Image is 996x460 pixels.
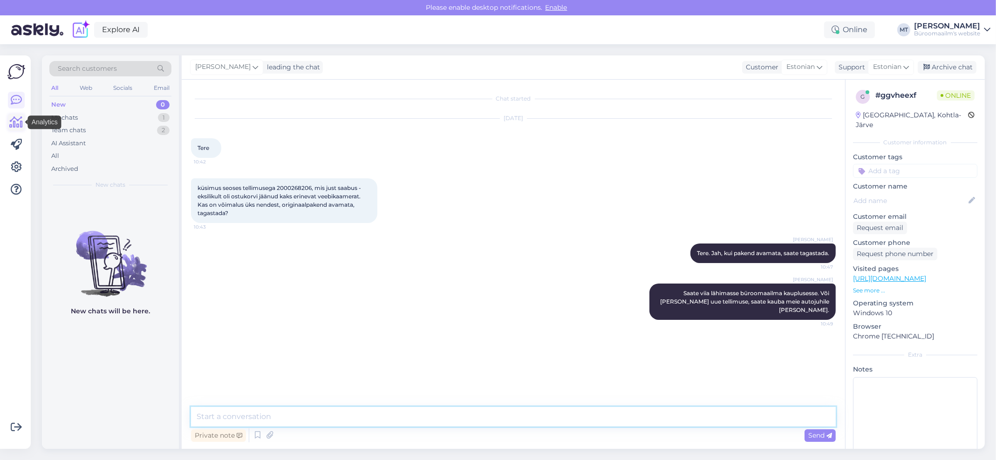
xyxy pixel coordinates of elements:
div: [DATE] [191,114,836,122]
div: Extra [853,351,977,359]
a: [PERSON_NAME]Büroomaailm's website [914,22,990,37]
p: Operating system [853,298,977,308]
div: [GEOGRAPHIC_DATA], Kohtla-Järve [856,110,968,130]
span: [PERSON_NAME] [793,236,833,243]
div: Analytics [28,115,61,129]
p: Visited pages [853,264,977,274]
a: [URL][DOMAIN_NAME] [853,274,926,283]
div: Customer [742,62,778,72]
span: 10:42 [194,158,229,165]
p: Chrome [TECHNICAL_ID] [853,331,977,341]
span: Enable [543,3,570,12]
span: Send [808,431,832,440]
p: New chats will be here. [71,306,150,316]
img: No chats [42,214,179,298]
div: Request phone number [853,248,937,260]
span: 10:47 [798,264,833,271]
span: Saate viia lähimasse büroomaailma kauplusesse. Või [PERSON_NAME] uue tellimuse, saate kauba meie ... [660,290,831,313]
p: Browser [853,322,977,331]
span: Search customers [58,64,117,74]
div: Support [835,62,865,72]
div: Büroomaailm's website [914,30,980,37]
span: 10:43 [194,223,229,230]
div: 2 [157,126,170,135]
span: Estonian [786,62,815,72]
div: Online [824,21,875,38]
span: Estonian [873,62,901,72]
input: Add name [853,196,967,206]
img: explore-ai [71,20,90,40]
div: All [49,82,60,94]
div: Web [78,82,94,94]
div: Email [152,82,171,94]
span: New chats [96,181,125,189]
span: g [861,93,865,100]
div: Archive chat [918,61,976,74]
p: Customer phone [853,238,977,248]
img: Askly Logo [7,63,25,81]
p: See more ... [853,286,977,295]
div: Private note [191,429,246,442]
div: My chats [51,113,78,122]
div: [PERSON_NAME] [914,22,980,30]
div: 1 [158,113,170,122]
div: Customer information [853,138,977,147]
div: AI Assistant [51,139,86,148]
div: # ggvheexf [875,90,937,101]
span: [PERSON_NAME] [195,62,251,72]
div: leading the chat [263,62,320,72]
div: Socials [111,82,134,94]
div: All [51,151,59,161]
span: [PERSON_NAME] [793,276,833,283]
p: Customer name [853,182,977,191]
div: Chat started [191,95,836,103]
p: Windows 10 [853,308,977,318]
span: küsimus seoses tellimusega 2000268206, mis just saabus - eksilikult oli ostukorvi jäänud kaks eri... [198,184,362,216]
span: Tere [198,144,209,151]
div: New [51,100,66,109]
span: Online [937,90,975,101]
div: Request email [853,222,907,234]
p: Customer tags [853,152,977,162]
p: Customer email [853,212,977,222]
div: 0 [156,100,170,109]
div: Archived [51,164,78,174]
div: Team chats [51,126,86,135]
input: Add a tag [853,164,977,178]
span: Tere. Jah, kui pakend avamata, saate tagastada. [697,250,829,257]
a: Explore AI [94,22,148,38]
p: Notes [853,365,977,374]
span: 10:49 [798,320,833,327]
div: MT [897,23,910,36]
